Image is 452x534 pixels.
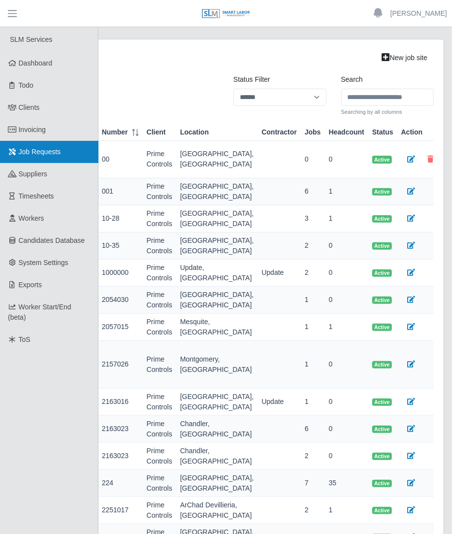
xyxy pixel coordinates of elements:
td: 1 [325,178,368,205]
td: 1000000 [98,260,143,287]
span: Active [372,215,392,223]
td: Prime Controls [143,141,176,178]
td: 1 [301,287,325,314]
td: 0 [325,287,368,314]
td: Prime Controls [143,416,176,443]
span: Exports [19,281,42,289]
td: 2251017 [98,497,143,524]
td: Prime Controls [143,260,176,287]
td: [GEOGRAPHIC_DATA], [GEOGRAPHIC_DATA] [176,389,258,416]
span: Client [147,127,166,137]
span: Candidates Database [19,236,85,244]
span: Active [372,453,392,461]
td: 6 [301,178,325,205]
td: Update [258,260,301,287]
span: Active [372,242,392,250]
span: Job Requests [19,148,61,156]
td: 3 [301,205,325,233]
td: Prime Controls [143,233,176,260]
label: Search [341,74,363,85]
td: Update [258,389,301,416]
span: Status [372,127,393,137]
td: [GEOGRAPHIC_DATA], [GEOGRAPHIC_DATA] [176,178,258,205]
td: Prime Controls [143,314,176,341]
td: 2054030 [98,287,143,314]
span: Dashboard [19,59,53,67]
td: 0 [325,443,368,470]
span: Active [372,188,392,196]
td: Prime Controls [143,470,176,497]
td: Update, [GEOGRAPHIC_DATA] [176,260,258,287]
span: Jobs [305,127,321,137]
span: Active [372,361,392,369]
td: Chandler, [GEOGRAPHIC_DATA] [176,443,258,470]
label: Status Filter [233,74,270,85]
td: 224 [98,470,143,497]
span: Active [372,297,392,304]
span: Todo [19,81,33,89]
td: [GEOGRAPHIC_DATA], [GEOGRAPHIC_DATA] [176,287,258,314]
td: 00 [98,141,143,178]
td: 2 [301,260,325,287]
td: 1 [301,314,325,341]
td: 10-35 [98,233,143,260]
span: Contractor [261,127,297,137]
td: 0 [325,341,368,389]
a: [PERSON_NAME] [390,8,447,19]
span: Action [401,127,423,137]
td: 1 [301,341,325,389]
td: 2 [301,443,325,470]
td: 2057015 [98,314,143,341]
span: Worker Start/End (beta) [8,303,71,321]
h4: job sites [18,52,326,64]
td: 1 [325,205,368,233]
td: 001 [98,178,143,205]
td: Prime Controls [143,287,176,314]
span: Workers [19,214,44,222]
span: Number [102,127,128,137]
td: [GEOGRAPHIC_DATA], [GEOGRAPHIC_DATA] [176,470,258,497]
td: 7 [301,470,325,497]
td: 6 [301,416,325,443]
td: 2 [301,497,325,524]
span: Active [372,324,392,332]
td: Prime Controls [143,178,176,205]
td: 10-28 [98,205,143,233]
td: 1 [301,389,325,416]
td: 2157026 [98,341,143,389]
span: System Settings [19,259,68,267]
td: [GEOGRAPHIC_DATA], [GEOGRAPHIC_DATA] [176,233,258,260]
td: 2 [301,233,325,260]
span: SLM Services [10,35,52,43]
img: SLM Logo [201,8,251,19]
td: 0 [325,233,368,260]
td: 0 [325,260,368,287]
td: 1 [325,497,368,524]
span: ToS [19,335,31,343]
td: 35 [325,470,368,497]
td: 2163016 [98,389,143,416]
td: [GEOGRAPHIC_DATA], [GEOGRAPHIC_DATA] [176,141,258,178]
td: Mesquite, [GEOGRAPHIC_DATA] [176,314,258,341]
small: Searching by all columns [341,108,434,116]
span: Active [372,399,392,406]
td: Chandler, [GEOGRAPHIC_DATA] [176,416,258,443]
span: Location [180,127,209,137]
span: Clients [19,103,40,111]
span: Headcount [329,127,364,137]
span: Timesheets [19,192,54,200]
td: 0 [301,141,325,178]
td: Prime Controls [143,205,176,233]
span: Active [372,426,392,434]
td: 1 [325,314,368,341]
span: Active [372,507,392,515]
span: Active [372,156,392,164]
td: [GEOGRAPHIC_DATA], [GEOGRAPHIC_DATA] [176,205,258,233]
td: 2163023 [98,416,143,443]
td: Prime Controls [143,341,176,389]
td: 0 [325,389,368,416]
span: Suppliers [19,170,47,178]
td: Prime Controls [143,443,176,470]
a: New job site [376,49,434,67]
span: Active [372,480,392,488]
